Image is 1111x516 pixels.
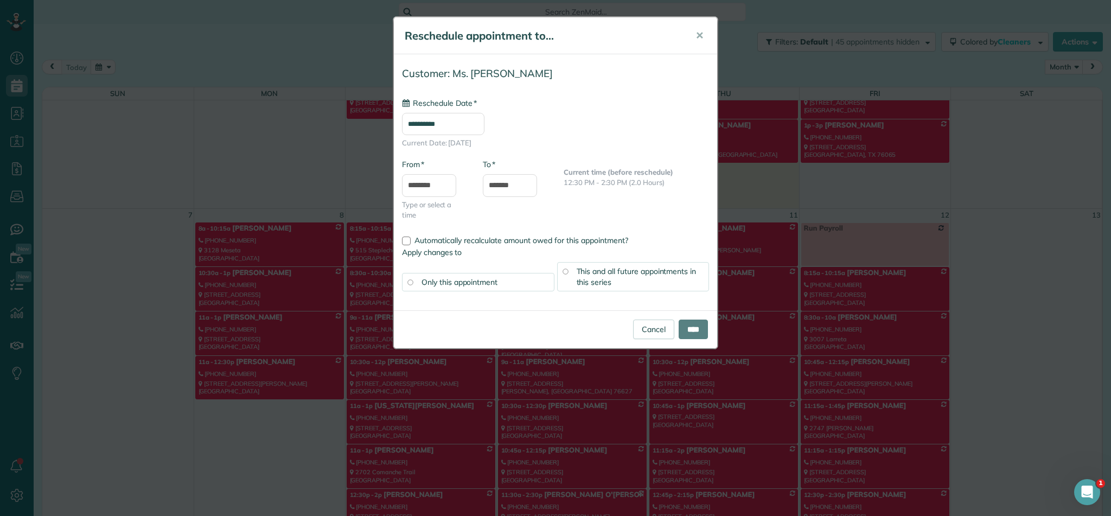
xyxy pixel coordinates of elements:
span: 1 [1096,479,1105,488]
input: This and all future appointments in this series [563,269,568,274]
a: Cancel [633,320,674,339]
b: Current time (before reschedule) [564,168,673,176]
span: Type or select a time [402,200,467,220]
label: Reschedule Date [402,98,477,109]
span: Only this appointment [422,277,497,287]
span: This and all future appointments in this series [577,266,697,287]
p: 12:30 PM - 2:30 PM (2.0 Hours) [564,177,709,188]
label: Apply changes to [402,247,709,258]
h5: Reschedule appointment to... [405,28,680,43]
iframe: Intercom live chat [1074,479,1100,505]
label: From [402,159,424,170]
span: Automatically recalculate amount owed for this appointment? [414,235,628,245]
h4: Customer: Ms. [PERSON_NAME] [402,68,709,79]
span: Current Date: [DATE] [402,138,709,148]
span: ✕ [695,29,704,42]
input: Only this appointment [407,279,413,285]
label: To [483,159,495,170]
